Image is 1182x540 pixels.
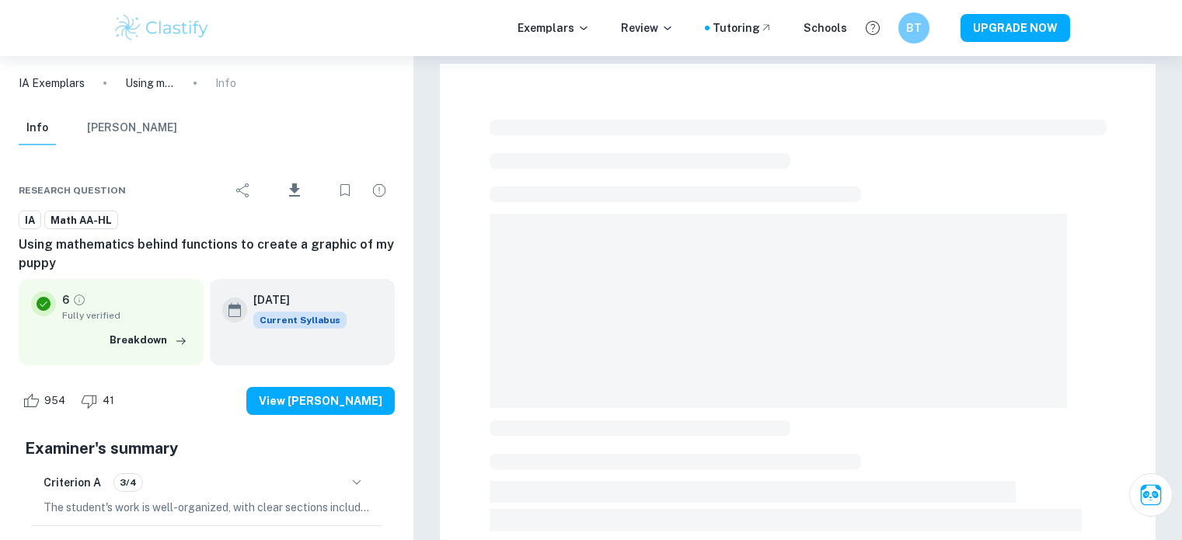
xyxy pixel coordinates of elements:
[77,388,123,413] div: Dislike
[25,437,389,460] h5: Examiner's summary
[329,175,361,206] div: Bookmark
[113,12,211,44] img: Clastify logo
[19,211,41,230] a: IA
[125,75,175,92] p: Using mathematics behind functions to create a graphic of my puppy
[804,19,847,37] a: Schools
[713,19,772,37] a: Tutoring
[253,291,334,308] h6: [DATE]
[859,15,886,41] button: Help and Feedback
[94,393,123,409] span: 41
[19,183,126,197] span: Research question
[961,14,1070,42] button: UPGRADE NOW
[898,12,929,44] button: BT
[1129,473,1173,517] button: Ask Clai
[621,19,674,37] p: Review
[246,387,395,415] button: View [PERSON_NAME]
[106,329,191,352] button: Breakdown
[19,235,395,273] h6: Using mathematics behind functions to create a graphic of my puppy
[364,175,395,206] div: Report issue
[87,111,177,145] button: [PERSON_NAME]
[905,19,922,37] h6: BT
[228,175,259,206] div: Share
[518,19,590,37] p: Exemplars
[19,213,40,228] span: IA
[19,388,74,413] div: Like
[44,474,101,491] h6: Criterion A
[45,213,117,228] span: Math AA-HL
[19,75,85,92] a: IA Exemplars
[62,308,191,322] span: Fully verified
[36,393,74,409] span: 954
[253,312,347,329] span: Current Syllabus
[19,111,56,145] button: Info
[262,170,326,211] div: Download
[114,476,142,489] span: 3/4
[44,211,118,230] a: Math AA-HL
[253,312,347,329] div: This exemplar is based on the current syllabus. Feel free to refer to it for inspiration/ideas wh...
[44,499,370,516] p: The student's work is well-organized, with clear sections including introduction, body, and concl...
[215,75,236,92] p: Info
[72,293,86,307] a: Grade fully verified
[62,291,69,308] p: 6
